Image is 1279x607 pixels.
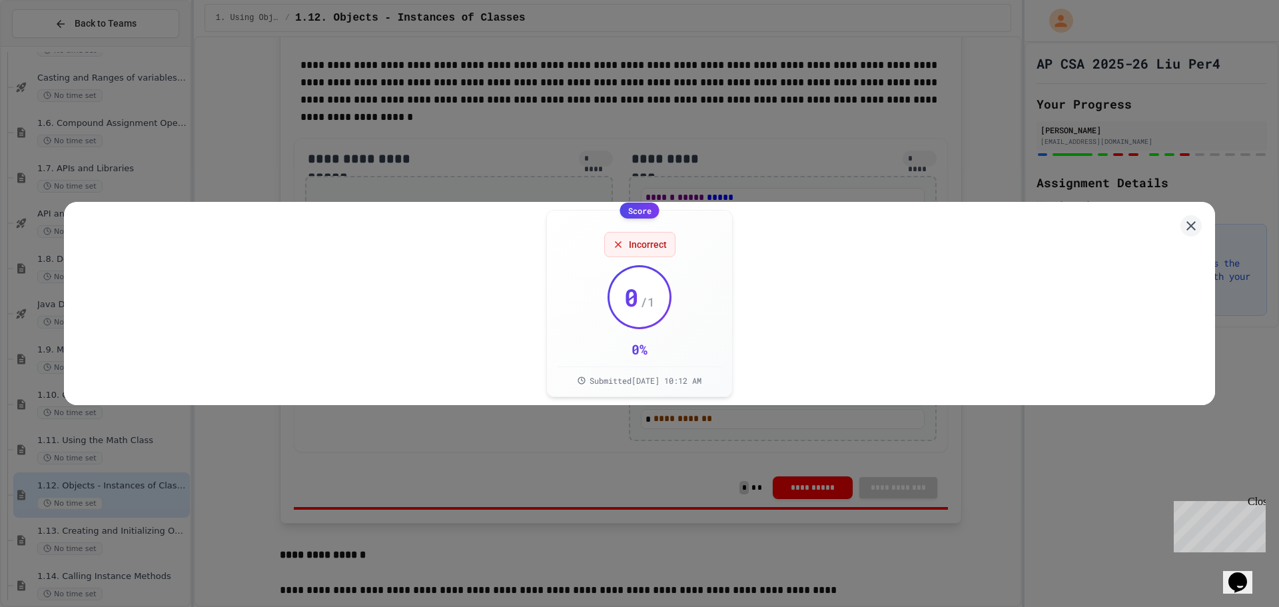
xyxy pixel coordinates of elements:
[629,238,667,251] span: Incorrect
[1223,554,1266,594] iframe: chat widget
[5,5,92,85] div: Chat with us now!Close
[624,284,639,310] span: 0
[590,375,701,386] span: Submitted [DATE] 10:12 AM
[620,203,659,219] div: Score
[632,340,647,358] div: 0 %
[640,293,655,311] span: / 1
[1168,496,1266,552] iframe: chat widget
